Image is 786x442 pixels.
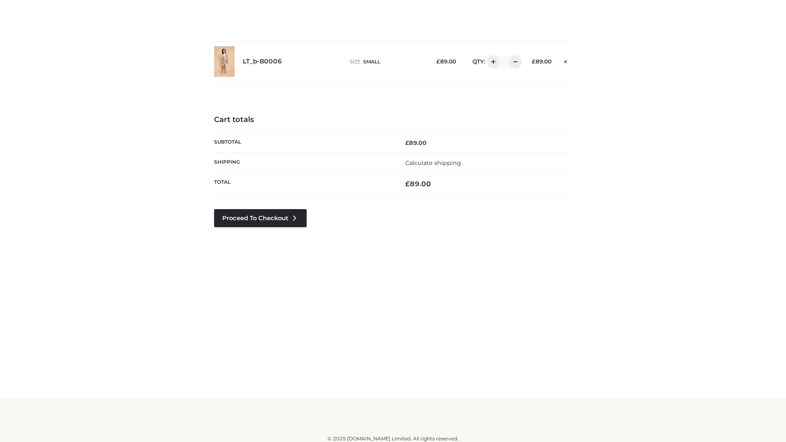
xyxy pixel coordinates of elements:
a: LT_b-B0006 [243,58,282,65]
th: Subtotal [214,133,393,153]
div: QTY: [464,55,519,68]
a: Calculate shipping [405,159,461,167]
span: £ [436,58,440,65]
bdi: 89.00 [405,180,431,188]
span: £ [532,58,535,65]
a: Remove this item [560,55,572,66]
span: £ [405,139,409,147]
h4: Cart totals [214,115,572,124]
bdi: 89.00 [532,58,551,65]
bdi: 89.00 [405,139,427,147]
bdi: 89.00 [436,58,456,65]
a: Proceed to Checkout [214,209,307,227]
span: SMALL [363,59,380,65]
span: £ [405,180,410,188]
th: Shipping [214,153,393,173]
th: Total [214,173,393,195]
p: size : [350,58,424,65]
